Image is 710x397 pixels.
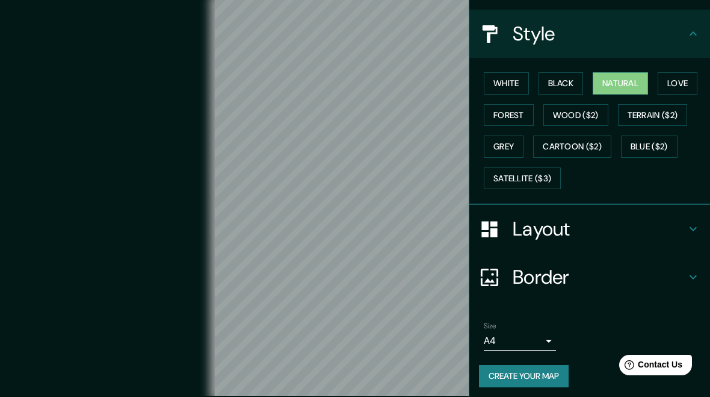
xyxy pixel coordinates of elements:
[513,22,686,46] h4: Style
[533,136,611,158] button: Cartoon ($2)
[484,72,529,95] button: White
[513,217,686,241] h4: Layout
[621,136,678,158] button: Blue ($2)
[484,321,496,331] label: Size
[484,136,523,158] button: Grey
[539,72,584,95] button: Black
[603,350,697,384] iframe: Help widget launcher
[484,104,534,127] button: Forest
[469,10,710,58] div: Style
[479,365,569,387] button: Create your map
[469,205,710,253] div: Layout
[513,265,686,289] h4: Border
[469,253,710,301] div: Border
[618,104,688,127] button: Terrain ($2)
[593,72,648,95] button: Natural
[658,72,697,95] button: Love
[543,104,608,127] button: Wood ($2)
[484,331,556,351] div: A4
[484,167,561,190] button: Satellite ($3)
